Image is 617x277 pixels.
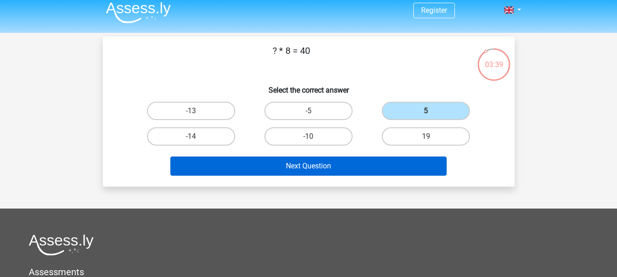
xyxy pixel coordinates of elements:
label: -13 [147,102,235,120]
label: -14 [147,127,235,146]
div: 03:39 [477,47,511,70]
label: -10 [264,127,353,146]
button: Next Question [170,157,447,176]
img: Assessly [106,2,171,23]
img: Assessly logo [29,234,94,256]
h6: Select the correct answer [117,78,500,94]
label: -5 [264,102,353,120]
label: 5 [382,102,470,120]
p: ? * 8 = 40 [117,44,466,71]
a: Register [421,6,447,15]
label: 19 [382,127,470,146]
